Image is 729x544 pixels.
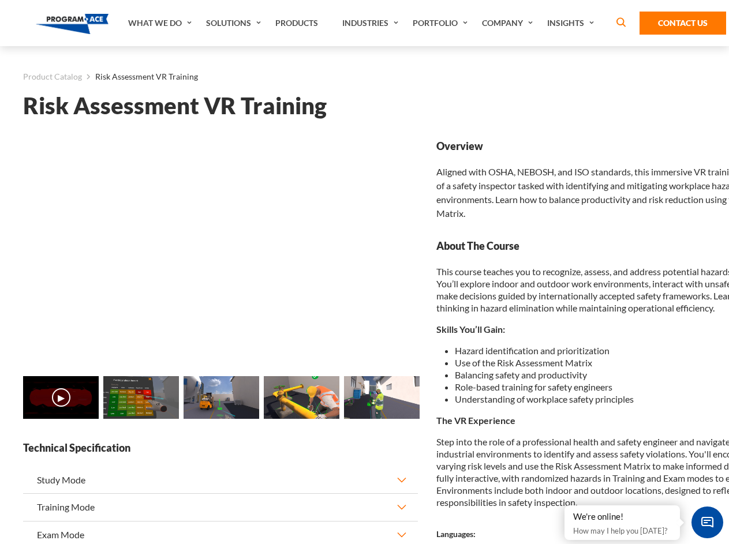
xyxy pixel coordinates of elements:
[82,69,198,84] li: Risk Assessment VR Training
[264,376,339,419] img: Risk Assessment VR Training - Preview 3
[23,467,418,493] button: Study Mode
[36,14,109,34] img: Program-Ace
[23,494,418,520] button: Training Mode
[52,388,70,407] button: ▶
[640,12,726,35] a: Contact Us
[23,376,99,419] img: Risk Assessment VR Training - Video 0
[344,376,420,419] img: Risk Assessment VR Training - Preview 4
[23,139,418,361] iframe: Risk Assessment VR Training - Video 0
[691,507,723,538] span: Chat Widget
[436,529,476,539] strong: Languages:
[23,441,418,455] strong: Technical Specification
[23,69,82,84] a: Product Catalog
[184,376,259,419] img: Risk Assessment VR Training - Preview 2
[573,524,671,538] p: How may I help you [DATE]?
[103,376,179,419] img: Risk Assessment VR Training - Preview 1
[573,511,671,523] div: We're online!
